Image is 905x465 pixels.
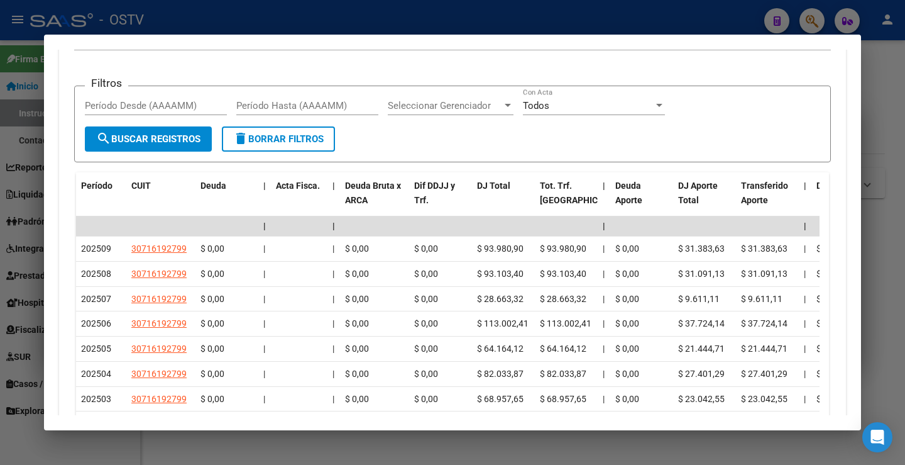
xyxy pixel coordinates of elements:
[131,269,187,279] span: 30716192799
[81,394,111,404] span: 202503
[477,318,529,328] span: $ 113.002,41
[200,269,224,279] span: $ 0,00
[678,269,725,279] span: $ 31.091,13
[96,133,200,145] span: Buscar Registros
[131,181,151,191] span: CUIT
[345,181,401,205] span: Deuda Bruta x ARCA
[131,394,187,404] span: 30716192799
[678,369,725,379] span: $ 27.401,29
[804,221,806,231] span: |
[816,269,840,279] span: $ 0,00
[678,181,718,205] span: DJ Aporte Total
[603,181,605,191] span: |
[263,269,265,279] span: |
[200,244,224,254] span: $ 0,00
[603,318,605,328] span: |
[615,244,639,254] span: $ 0,00
[678,318,725,328] span: $ 37.724,14
[603,369,605,379] span: |
[615,394,639,404] span: $ 0,00
[96,131,111,146] mat-icon: search
[276,181,320,191] span: Acta Fisca.
[862,422,892,452] div: Open Intercom Messenger
[332,221,335,231] span: |
[414,394,438,404] span: $ 0,00
[540,318,591,328] span: $ 113.002,41
[477,181,510,191] span: DJ Total
[332,369,334,379] span: |
[81,344,111,354] span: 202505
[804,269,806,279] span: |
[678,344,725,354] span: $ 21.444,71
[615,181,642,205] span: Deuda Aporte
[741,344,787,354] span: $ 21.444,71
[332,269,334,279] span: |
[678,244,725,254] span: $ 31.383,63
[131,318,187,328] span: 30716192799
[741,318,787,328] span: $ 37.724,14
[126,172,195,228] datatable-header-cell: CUIT
[414,369,438,379] span: $ 0,00
[603,221,605,231] span: |
[263,369,265,379] span: |
[741,244,787,254] span: $ 31.383,63
[741,294,782,304] span: $ 9.611,11
[414,344,438,354] span: $ 0,00
[799,172,811,228] datatable-header-cell: |
[736,172,799,228] datatable-header-cell: Transferido Aporte
[81,369,111,379] span: 202504
[263,294,265,304] span: |
[804,294,806,304] span: |
[741,269,787,279] span: $ 31.091,13
[263,344,265,354] span: |
[258,172,271,228] datatable-header-cell: |
[816,344,840,354] span: $ 0,00
[263,394,265,404] span: |
[472,172,535,228] datatable-header-cell: DJ Total
[816,181,868,191] span: Deuda Contr.
[741,369,787,379] span: $ 27.401,29
[345,269,369,279] span: $ 0,00
[233,131,248,146] mat-icon: delete
[200,318,224,328] span: $ 0,00
[233,133,324,145] span: Borrar Filtros
[81,294,111,304] span: 202507
[804,394,806,404] span: |
[332,344,334,354] span: |
[200,294,224,304] span: $ 0,00
[615,369,639,379] span: $ 0,00
[804,318,806,328] span: |
[81,244,111,254] span: 202509
[540,181,625,205] span: Tot. Trf. [GEOGRAPHIC_DATA]
[345,394,369,404] span: $ 0,00
[85,76,128,90] h3: Filtros
[263,244,265,254] span: |
[540,244,586,254] span: $ 93.980,90
[81,318,111,328] span: 202506
[263,318,265,328] span: |
[332,244,334,254] span: |
[603,294,605,304] span: |
[673,172,736,228] datatable-header-cell: DJ Aporte Total
[85,126,212,152] button: Buscar Registros
[678,294,720,304] span: $ 9.611,11
[804,344,806,354] span: |
[816,244,840,254] span: $ 0,00
[388,100,502,111] span: Seleccionar Gerenciador
[263,181,266,191] span: |
[414,244,438,254] span: $ 0,00
[816,318,840,328] span: $ 0,00
[131,344,187,354] span: 30716192799
[345,318,369,328] span: $ 0,00
[131,294,187,304] span: 30716192799
[414,269,438,279] span: $ 0,00
[81,269,111,279] span: 202508
[131,369,187,379] span: 30716192799
[477,394,524,404] span: $ 68.957,65
[603,269,605,279] span: |
[615,294,639,304] span: $ 0,00
[332,294,334,304] span: |
[598,172,610,228] datatable-header-cell: |
[414,318,438,328] span: $ 0,00
[615,269,639,279] span: $ 0,00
